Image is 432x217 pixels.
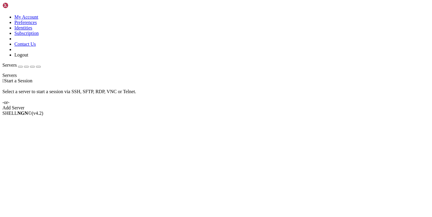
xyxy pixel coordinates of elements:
[4,78,32,83] span: Start a Session
[14,31,39,36] a: Subscription
[14,20,37,25] a: Preferences
[2,63,41,68] a: Servers
[17,111,28,116] b: NGN
[14,41,36,47] a: Contact Us
[2,2,37,8] img: Shellngn
[2,84,430,105] div: Select a server to start a session via SSH, SFTP, RDP, VNC or Telnet. -or-
[2,111,43,116] span: SHELL ©
[2,63,17,68] span: Servers
[2,73,430,78] div: Servers
[14,14,38,20] a: My Account
[2,105,430,111] div: Add Server
[2,78,4,83] span: 
[14,25,32,30] a: Identities
[32,111,43,116] span: 4.2.0
[14,52,28,57] a: Logout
